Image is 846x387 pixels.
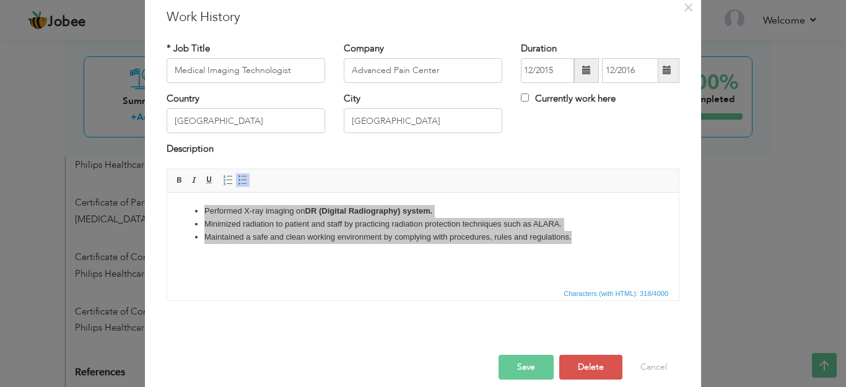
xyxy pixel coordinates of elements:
label: * Job Title [167,42,210,55]
a: Underline [203,173,216,187]
div: Statistics [561,288,672,299]
button: Cancel [628,355,679,380]
span: Characters (with HTML): 318/4000 [561,288,671,299]
label: Currently work here [521,92,616,105]
button: Save [499,355,554,380]
label: Company [344,42,384,55]
label: Country [167,92,199,105]
iframe: Rich Text Editor, workEditor [167,193,679,285]
a: Italic [188,173,201,187]
h3: Work History [167,8,679,27]
button: Delete [559,355,622,380]
label: Duration [521,42,557,55]
a: Bold [173,173,186,187]
label: Description [167,142,214,155]
input: Present [602,58,658,83]
input: From [521,58,574,83]
a: Insert/Remove Bulleted List [236,173,250,187]
a: Insert/Remove Numbered List [221,173,235,187]
label: City [344,92,360,105]
input: Currently work here [521,93,529,102]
